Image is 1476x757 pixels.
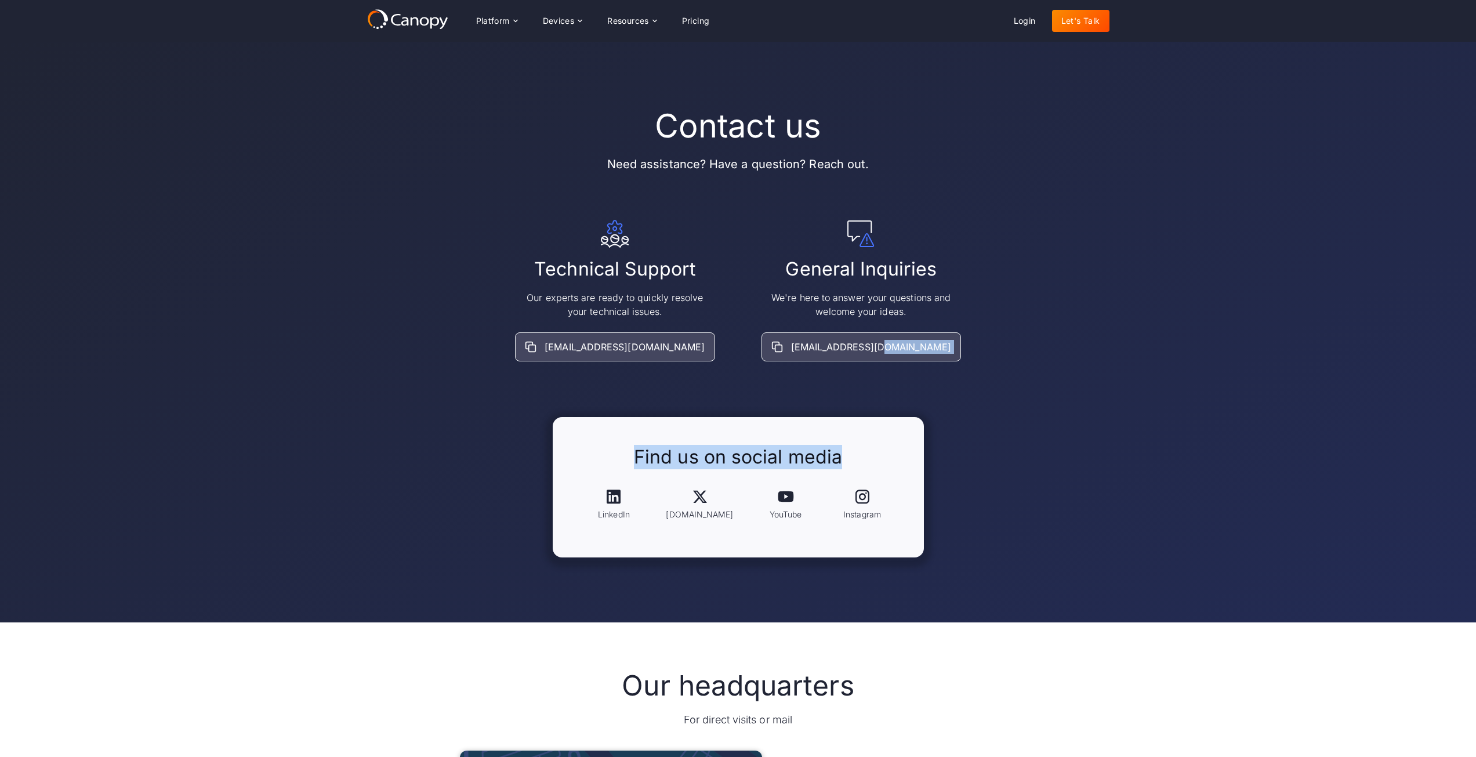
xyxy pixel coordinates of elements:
[655,107,821,146] h1: Contact us
[666,508,733,520] div: [DOMAIN_NAME]
[1004,10,1045,32] a: Login
[768,291,954,318] p: We're here to answer your questions and welcome your ideas.
[534,257,695,281] h2: Technical Support
[543,17,575,25] div: Devices
[545,340,705,354] div: [EMAIL_ADDRESS][DOMAIN_NAME]
[673,10,719,32] a: Pricing
[607,155,869,173] p: Need assistance? Have a question? Reach out.
[598,508,630,520] div: LinkedIn
[534,9,592,32] div: Devices
[829,478,896,530] a: Instagram
[843,508,881,520] div: Instagram
[684,712,792,727] p: For direct visits or mail
[476,17,510,25] div: Platform
[752,478,819,530] a: YouTube
[770,508,802,520] div: YouTube
[785,257,936,281] h2: General Inquiries
[581,478,648,530] a: LinkedIn
[522,291,708,318] p: Our experts are ready to quickly resolve your technical issues.
[622,669,854,702] h2: Our headquarters
[657,478,742,530] a: [DOMAIN_NAME]
[634,445,842,469] h2: Find us on social media
[1052,10,1109,32] a: Let's Talk
[467,9,527,32] div: Platform
[791,340,951,354] div: [EMAIL_ADDRESS][DOMAIN_NAME]
[598,9,665,32] div: Resources
[607,17,649,25] div: Resources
